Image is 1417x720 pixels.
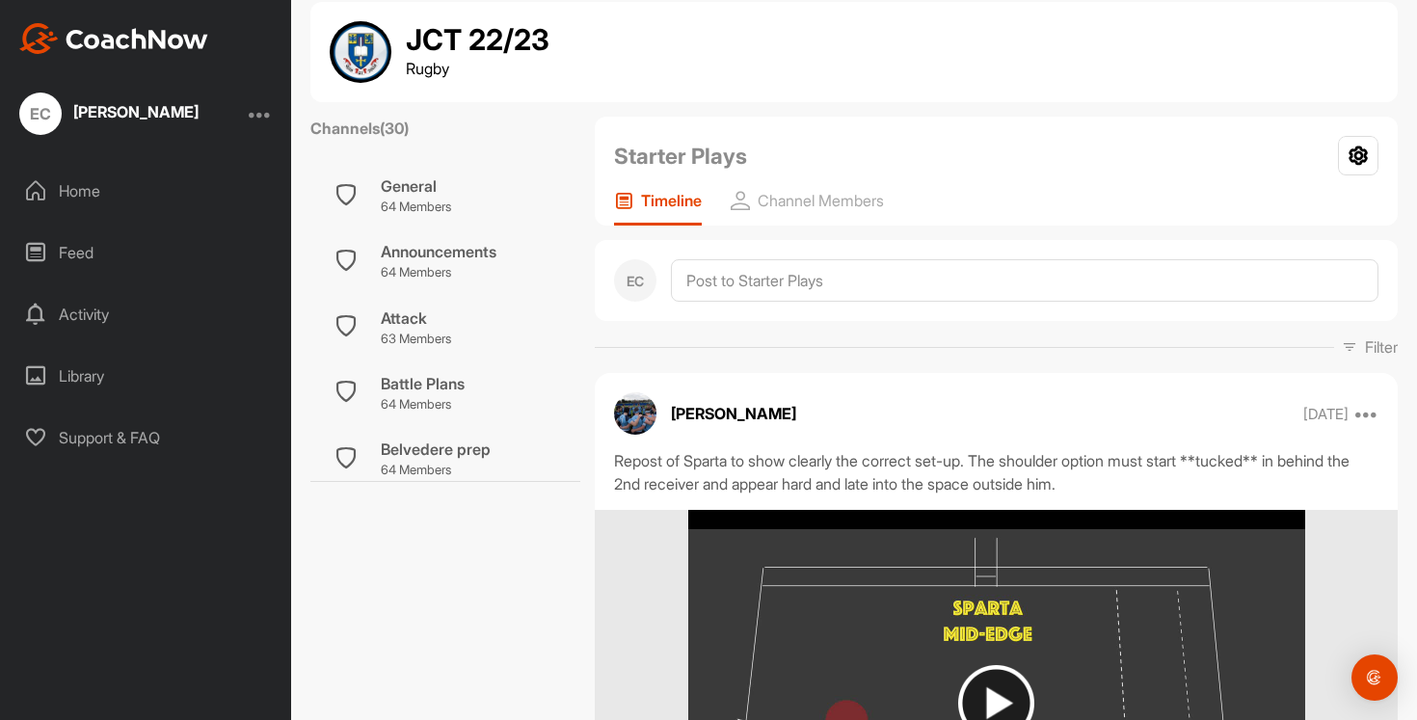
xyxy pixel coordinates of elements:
p: Timeline [641,191,702,210]
p: Filter [1365,335,1398,359]
p: [PERSON_NAME] [671,402,796,425]
label: Channels ( 30 ) [310,117,409,140]
div: Support & FAQ [11,413,282,462]
div: EC [614,259,656,302]
img: CoachNow [19,23,208,54]
p: 64 Members [381,461,491,480]
div: Announcements [381,240,496,263]
img: avatar [614,392,656,435]
div: Belvedere prep [381,438,491,461]
div: Battle Plans [381,372,465,395]
p: Channel Members [758,191,884,210]
div: Attack [381,307,451,330]
p: 63 Members [381,330,451,349]
div: Open Intercom Messenger [1351,654,1398,701]
p: 64 Members [381,198,451,217]
div: [PERSON_NAME] [73,104,199,120]
div: General [381,174,451,198]
div: Activity [11,290,282,338]
h2: Starter Plays [614,140,747,173]
div: Feed [11,228,282,277]
p: 64 Members [381,263,496,282]
div: Repost of Sparta to show clearly the correct set-up. The shoulder option must start **tucked** in... [614,449,1378,495]
img: group [330,21,391,83]
div: Library [11,352,282,400]
p: [DATE] [1303,405,1349,424]
div: Home [11,167,282,215]
div: EC [19,93,62,135]
p: 64 Members [381,395,465,414]
p: Rugby [406,57,549,80]
h1: JCT 22/23 [406,24,549,57]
